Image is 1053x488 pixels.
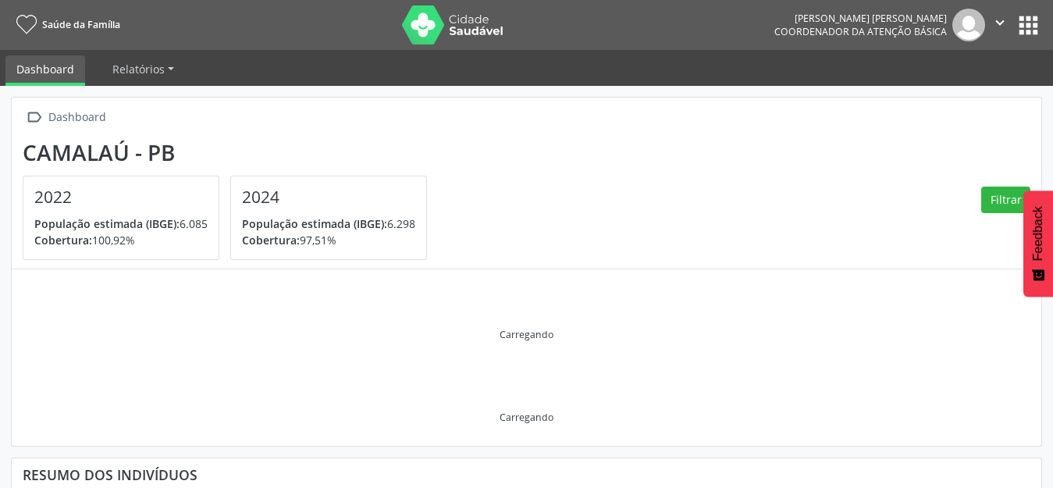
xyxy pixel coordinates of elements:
button: Feedback - Mostrar pesquisa [1023,191,1053,297]
div: Dashboard [45,106,109,129]
a: Dashboard [5,55,85,86]
span: Coordenador da Atenção Básica [774,25,947,38]
h4: 2022 [34,187,208,207]
h4: 2024 [242,187,415,207]
i:  [23,106,45,129]
p: 100,92% [34,232,208,248]
p: 6.085 [34,216,208,232]
span: População estimada (IBGE): [34,216,180,231]
a:  Dashboard [23,106,109,129]
p: 97,51% [242,232,415,248]
span: População estimada (IBGE): [242,216,387,231]
i:  [991,14,1009,31]
a: Saúde da Família [11,12,120,37]
div: [PERSON_NAME] [PERSON_NAME] [774,12,947,25]
span: Cobertura: [34,233,92,248]
div: Carregando [500,328,553,341]
button: apps [1015,12,1042,39]
span: Saúde da Família [42,18,120,31]
button:  [985,9,1015,41]
div: Carregando [500,411,553,424]
img: img [952,9,985,41]
div: Camalaú - PB [23,140,438,166]
div: Resumo dos indivíduos [23,466,1030,483]
span: Relatórios [112,62,165,77]
span: Cobertura: [242,233,300,248]
p: 6.298 [242,216,415,232]
button: Filtrar [981,187,1030,213]
a: Relatórios [101,55,185,83]
span: Feedback [1031,206,1045,261]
